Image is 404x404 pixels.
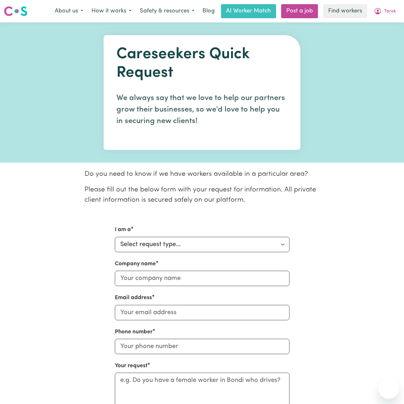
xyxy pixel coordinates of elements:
button: How it works [87,4,136,18]
a: Careseekers logo [4,4,28,19]
input: Your company name [115,271,289,286]
a: Post a job [281,4,318,18]
img: Careseekers logo [4,5,28,17]
h1: Careseekers Quick Request [116,45,288,82]
p: We always say that we love to help our partners grow their businesses, so we'd love to help you i... [116,92,288,127]
a: AI Worker Match [221,4,276,18]
a: Find workers [323,4,367,18]
label: I am a [115,226,131,234]
button: Safety & resources [136,4,199,18]
label: Company name [115,260,156,268]
button: About us [51,4,87,18]
span: Tarek [384,8,396,15]
label: Email address [115,294,152,302]
button: My Account [370,4,400,18]
iframe: Button to launch messaging window [378,378,399,399]
input: Your email address [115,305,289,320]
label: Your request [115,362,147,370]
p: Do you need to know if we have workers available in a particular area? [84,169,320,179]
p: Please fill out the below form with your request for information. All private client information ... [84,185,320,206]
input: Your phone number [115,339,289,354]
a: Blog [199,4,218,18]
label: Phone number [115,328,153,336]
